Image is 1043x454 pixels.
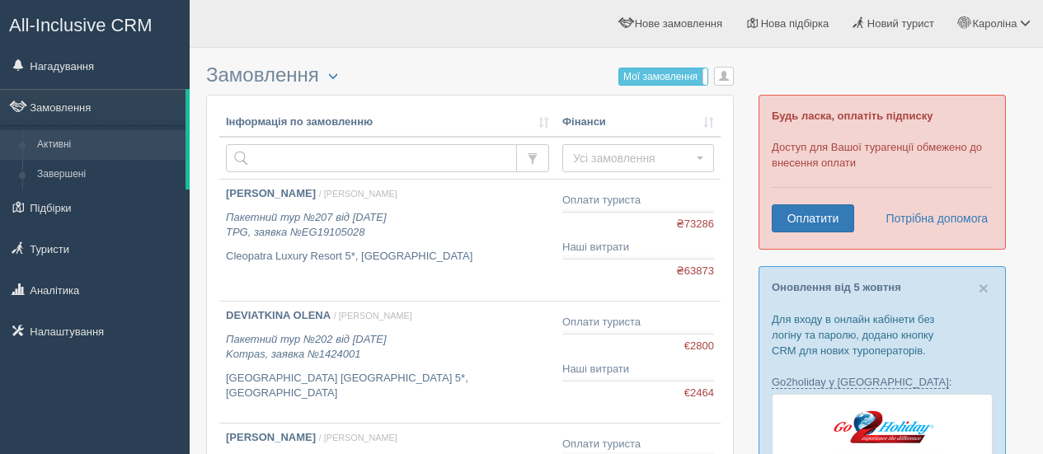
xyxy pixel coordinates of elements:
span: Усі замовлення [573,150,693,166]
p: : [772,374,993,390]
p: Для входу в онлайн кабінети без логіну та паролю, додано кнопку CRM для нових туроператорів. [772,311,993,358]
b: [PERSON_NAME] [226,187,316,199]
p: Cleopatra Luxury Resort 5*, [GEOGRAPHIC_DATA] [226,249,549,264]
a: Фінанси [562,115,714,130]
div: Наші витрати [562,240,714,255]
span: €2464 [684,386,714,401]
div: Оплати туриста [562,437,714,452]
a: Активні [30,130,186,160]
div: Наші витрати [562,362,714,377]
i: Пакетний тур №202 від [DATE] Kompas, заявка №1424001 [226,333,387,361]
span: Новий турист [867,17,934,30]
a: [PERSON_NAME] / [PERSON_NAME] Пакетний тур №207 від [DATE]TPG, заявка №EG19105028 Cleopatra Luxur... [219,180,556,301]
span: ₴73286 [676,217,714,232]
div: Оплати туриста [562,193,714,208]
h3: Замовлення [206,64,734,87]
a: DEVIATKINA OLENA / [PERSON_NAME] Пакетний тур №202 від [DATE]Kompas, заявка №1424001 [GEOGRAPHIC_... [219,302,556,423]
span: Нова підбірка [761,17,829,30]
div: Доступ для Вашої турагенції обмежено до внесення оплати [759,95,1006,250]
span: €2800 [684,339,714,354]
label: Мої замовлення [619,68,708,85]
span: / [PERSON_NAME] [334,311,412,321]
button: Close [979,279,989,297]
span: All-Inclusive CRM [9,15,153,35]
input: Пошук за номером замовлення, ПІБ або паспортом туриста [226,144,517,172]
span: ₴63873 [676,264,714,279]
b: DEVIATKINA OLENA [226,309,331,321]
a: Оновлення від 5 жовтня [772,281,901,293]
a: Потрібна допомога [875,204,989,232]
span: / [PERSON_NAME] [319,433,397,442]
p: [GEOGRAPHIC_DATA] [GEOGRAPHIC_DATA] 5*, [GEOGRAPHIC_DATA] [226,371,549,401]
a: Інформація по замовленню [226,115,549,130]
div: Оплати туриста [562,315,714,330]
span: × [979,278,989,297]
span: Нове замовлення [635,17,722,30]
a: Оплатити [772,204,854,232]
b: Будь ласка, оплатіть підписку [772,110,933,122]
a: Go2holiday у [GEOGRAPHIC_DATA] [772,376,949,389]
b: [PERSON_NAME] [226,431,316,443]
span: / [PERSON_NAME] [319,189,397,199]
button: Усі замовлення [562,144,714,172]
span: Кароліна [973,17,1017,30]
i: Пакетний тур №207 від [DATE] TPG, заявка №EG19105028 [226,211,387,239]
a: Завершені [30,160,186,190]
a: All-Inclusive CRM [1,1,189,46]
